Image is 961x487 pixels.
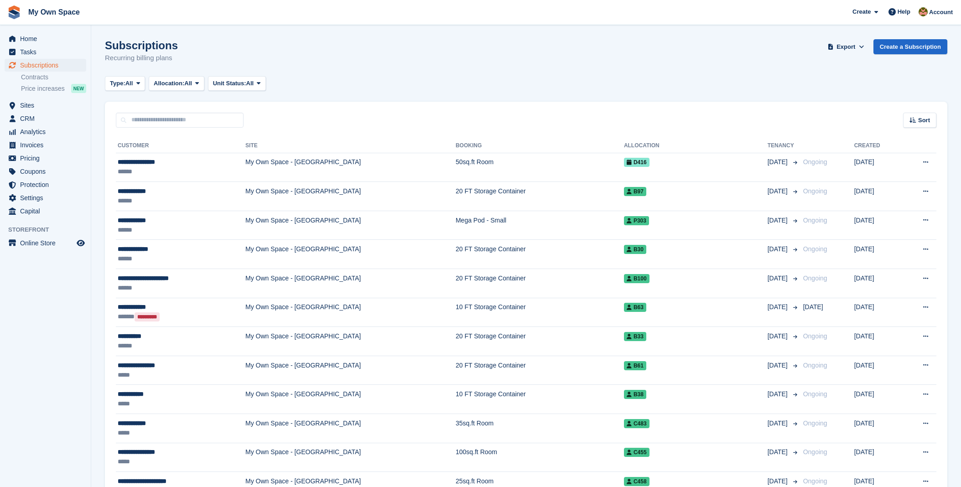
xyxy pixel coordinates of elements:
span: Pricing [20,152,75,165]
td: [DATE] [854,182,902,211]
td: My Own Space - [GEOGRAPHIC_DATA] [245,443,456,472]
span: P303 [624,216,649,225]
th: Site [245,139,456,153]
span: [DATE] [768,187,790,196]
span: [DATE] [768,389,790,399]
span: [DATE] [768,361,790,370]
span: Account [929,8,953,17]
span: Home [20,32,75,45]
td: My Own Space - [GEOGRAPHIC_DATA] [245,269,456,298]
span: Ongoing [803,420,827,427]
span: Unit Status: [213,79,246,88]
td: 20 FT Storage Container [456,240,624,269]
img: Keely Collin [919,7,928,16]
td: My Own Space - [GEOGRAPHIC_DATA] [245,182,456,211]
a: menu [5,192,86,204]
span: Price increases [21,84,65,93]
button: Unit Status: All [208,76,266,91]
a: menu [5,139,86,151]
td: My Own Space - [GEOGRAPHIC_DATA] [245,240,456,269]
a: menu [5,205,86,218]
button: Export [826,39,866,54]
td: [DATE] [854,414,902,443]
td: [DATE] [854,356,902,385]
span: C483 [624,419,649,428]
td: My Own Space - [GEOGRAPHIC_DATA] [245,414,456,443]
span: B61 [624,361,646,370]
span: Ongoing [803,477,827,485]
a: menu [5,178,86,191]
td: Mega Pod - Small [456,211,624,240]
span: Tasks [20,46,75,58]
span: [DATE] [768,274,790,283]
a: My Own Space [25,5,83,20]
a: menu [5,59,86,72]
td: 35sq.ft Room [456,414,624,443]
span: Ongoing [803,217,827,224]
td: [DATE] [854,298,902,327]
span: Type: [110,79,125,88]
span: Ongoing [803,448,827,456]
span: C458 [624,477,649,486]
a: menu [5,152,86,165]
a: menu [5,112,86,125]
a: Contracts [21,73,86,82]
span: Ongoing [803,390,827,398]
span: Analytics [20,125,75,138]
td: [DATE] [854,240,902,269]
span: Export [836,42,855,52]
td: 20 FT Storage Container [456,182,624,211]
span: Ongoing [803,332,827,340]
span: Storefront [8,225,91,234]
a: menu [5,46,86,58]
span: [DATE] [768,244,790,254]
td: [DATE] [854,443,902,472]
span: Allocation: [154,79,184,88]
span: B100 [624,274,649,283]
span: Ongoing [803,158,827,166]
span: Invoices [20,139,75,151]
span: B30 [624,245,646,254]
span: Help [898,7,910,16]
span: All [125,79,133,88]
span: Coupons [20,165,75,178]
a: Price increases NEW [21,83,86,93]
td: [DATE] [854,327,902,356]
a: menu [5,125,86,138]
th: Booking [456,139,624,153]
a: menu [5,237,86,249]
span: Sort [918,116,930,125]
span: [DATE] [768,216,790,225]
td: 100sq.ft Room [456,443,624,472]
a: Preview store [75,238,86,249]
td: 50sq.ft Room [456,153,624,182]
td: 20 FT Storage Container [456,327,624,356]
th: Customer [116,139,245,153]
span: B97 [624,187,646,196]
a: menu [5,99,86,112]
p: Recurring billing plans [105,53,178,63]
td: My Own Space - [GEOGRAPHIC_DATA] [245,211,456,240]
button: Type: All [105,76,145,91]
span: Settings [20,192,75,204]
td: [DATE] [854,385,902,414]
td: [DATE] [854,211,902,240]
span: [DATE] [768,477,790,486]
td: My Own Space - [GEOGRAPHIC_DATA] [245,327,456,356]
span: Ongoing [803,187,827,195]
td: 10 FT Storage Container [456,298,624,327]
span: Create [852,7,871,16]
a: Create a Subscription [873,39,947,54]
span: Ongoing [803,362,827,369]
th: Tenancy [768,139,800,153]
td: My Own Space - [GEOGRAPHIC_DATA] [245,153,456,182]
span: B63 [624,303,646,312]
a: menu [5,165,86,178]
span: B38 [624,390,646,399]
span: Ongoing [803,275,827,282]
span: D416 [624,158,649,167]
span: [DATE] [768,302,790,312]
h1: Subscriptions [105,39,178,52]
div: NEW [71,84,86,93]
span: [DATE] [768,447,790,457]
